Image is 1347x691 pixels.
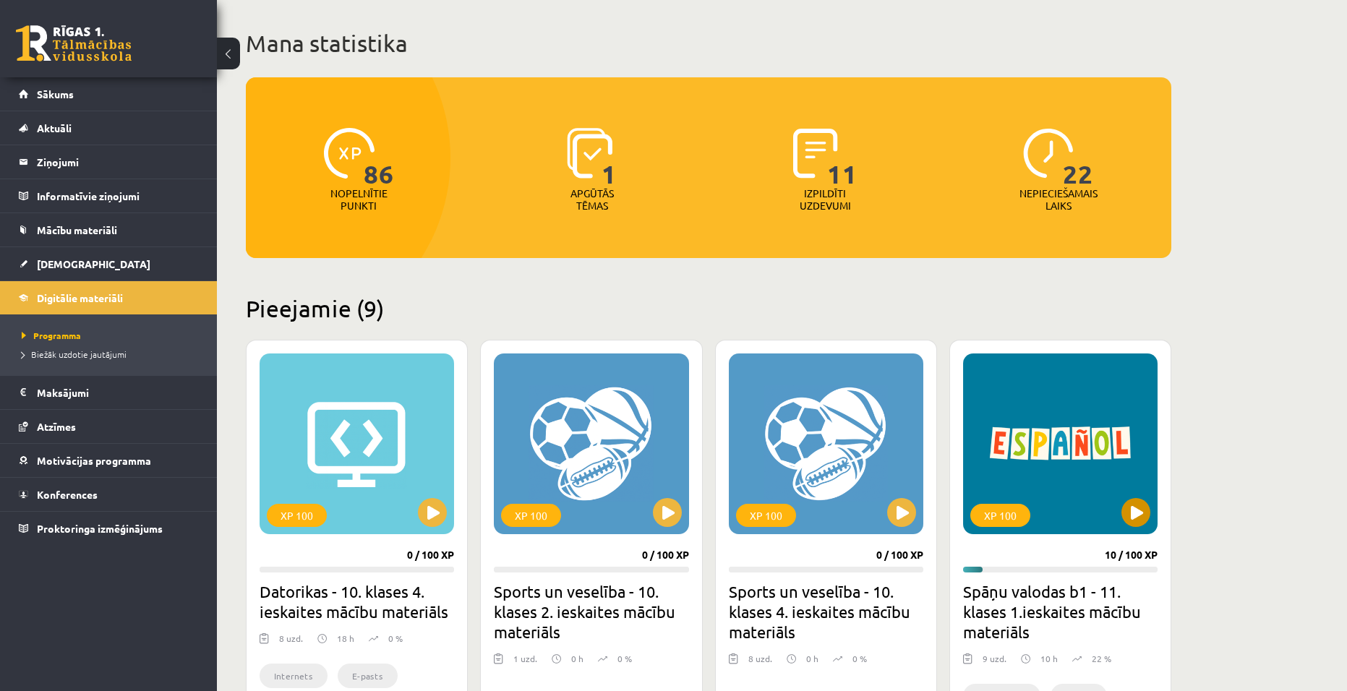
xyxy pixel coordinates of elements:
h2: Spāņu valodas b1 - 11. klases 1.ieskaites mācību materiāls [963,581,1158,642]
p: 0 % [852,652,867,665]
div: XP 100 [501,504,561,527]
p: 10 h [1040,652,1058,665]
a: Maksājumi [19,376,199,409]
p: Nopelnītie punkti [330,187,388,212]
span: Atzīmes [37,420,76,433]
img: icon-clock-7be60019b62300814b6bd22b8e044499b485619524d84068768e800edab66f18.svg [1023,128,1074,179]
span: Biežāk uzdotie jautājumi [22,348,127,360]
img: icon-learned-topics-4a711ccc23c960034f471b6e78daf4a3bad4a20eaf4de84257b87e66633f6470.svg [567,128,612,179]
a: Programma [22,329,202,342]
h2: Pieejamie (9) [246,294,1171,322]
a: [DEMOGRAPHIC_DATA] [19,247,199,280]
p: Nepieciešamais laiks [1019,187,1098,212]
span: Mācību materiāli [37,223,117,236]
div: 8 uzd. [748,652,772,674]
legend: Ziņojumi [37,145,199,179]
p: Izpildīti uzdevumi [797,187,853,212]
div: 1 uzd. [513,652,537,674]
a: Biežāk uzdotie jautājumi [22,348,202,361]
span: Sākums [37,87,74,100]
span: Motivācijas programma [37,454,151,467]
a: Mācību materiāli [19,213,199,246]
span: Aktuāli [37,121,72,134]
span: Digitālie materiāli [37,291,123,304]
a: Ziņojumi [19,145,199,179]
p: 18 h [337,632,354,645]
legend: Maksājumi [37,376,199,409]
p: 0 h [571,652,583,665]
h2: Sports un veselība - 10. klases 2. ieskaites mācību materiāls [494,581,688,642]
a: Informatīvie ziņojumi [19,179,199,213]
a: Atzīmes [19,410,199,443]
a: Sākums [19,77,199,111]
span: 1 [602,128,617,187]
h1: Mana statistika [246,29,1171,58]
p: Apgūtās tēmas [564,187,620,212]
a: Rīgas 1. Tālmācības vidusskola [16,25,132,61]
span: 86 [364,128,394,187]
div: XP 100 [267,504,327,527]
a: Motivācijas programma [19,444,199,477]
a: Konferences [19,478,199,511]
img: icon-completed-tasks-ad58ae20a441b2904462921112bc710f1caf180af7a3daa7317a5a94f2d26646.svg [793,128,838,179]
span: 22 [1063,128,1093,187]
p: 0 h [806,652,818,665]
li: Internets [260,664,328,688]
span: Programma [22,330,81,341]
span: 11 [827,128,858,187]
a: Digitālie materiāli [19,281,199,314]
a: Aktuāli [19,111,199,145]
div: XP 100 [970,504,1030,527]
li: E-pasts [338,664,398,688]
span: Proktoringa izmēģinājums [37,522,163,535]
p: 0 % [617,652,632,665]
h2: Datorikas - 10. klases 4. ieskaites mācību materiāls [260,581,454,622]
div: 8 uzd. [279,632,303,653]
span: Konferences [37,488,98,501]
a: Proktoringa izmēģinājums [19,512,199,545]
h2: Sports un veselība - 10. klases 4. ieskaites mācību materiāls [729,581,923,642]
div: XP 100 [736,504,796,527]
p: 0 % [388,632,403,645]
legend: Informatīvie ziņojumi [37,179,199,213]
span: [DEMOGRAPHIC_DATA] [37,257,150,270]
p: 22 % [1092,652,1111,665]
div: 9 uzd. [983,652,1006,674]
img: icon-xp-0682a9bc20223a9ccc6f5883a126b849a74cddfe5390d2b41b4391c66f2066e7.svg [324,128,375,179]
